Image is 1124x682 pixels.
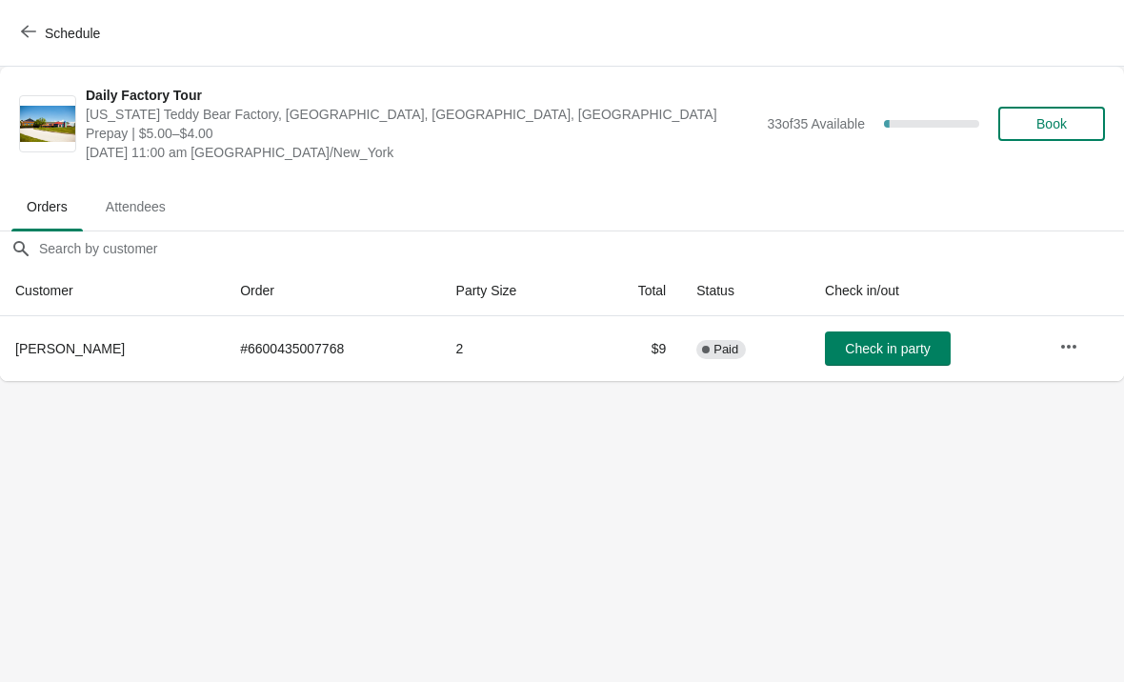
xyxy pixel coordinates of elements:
[20,106,75,143] img: Daily Factory Tour
[845,341,930,356] span: Check in party
[1036,116,1067,131] span: Book
[810,266,1044,316] th: Check in/out
[86,105,757,124] span: [US_STATE] Teddy Bear Factory, [GEOGRAPHIC_DATA], [GEOGRAPHIC_DATA], [GEOGRAPHIC_DATA]
[90,190,181,224] span: Attendees
[825,331,951,366] button: Check in party
[713,342,738,357] span: Paid
[225,266,440,316] th: Order
[86,143,757,162] span: [DATE] 11:00 am [GEOGRAPHIC_DATA]/New_York
[15,341,125,356] span: [PERSON_NAME]
[441,266,588,316] th: Party Size
[767,116,865,131] span: 33 of 35 Available
[86,86,757,105] span: Daily Factory Tour
[10,16,115,50] button: Schedule
[681,266,810,316] th: Status
[587,316,681,381] td: $9
[11,190,83,224] span: Orders
[587,266,681,316] th: Total
[225,316,440,381] td: # 6600435007768
[38,231,1124,266] input: Search by customer
[86,124,757,143] span: Prepay | $5.00–$4.00
[441,316,588,381] td: 2
[45,26,100,41] span: Schedule
[998,107,1105,141] button: Book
